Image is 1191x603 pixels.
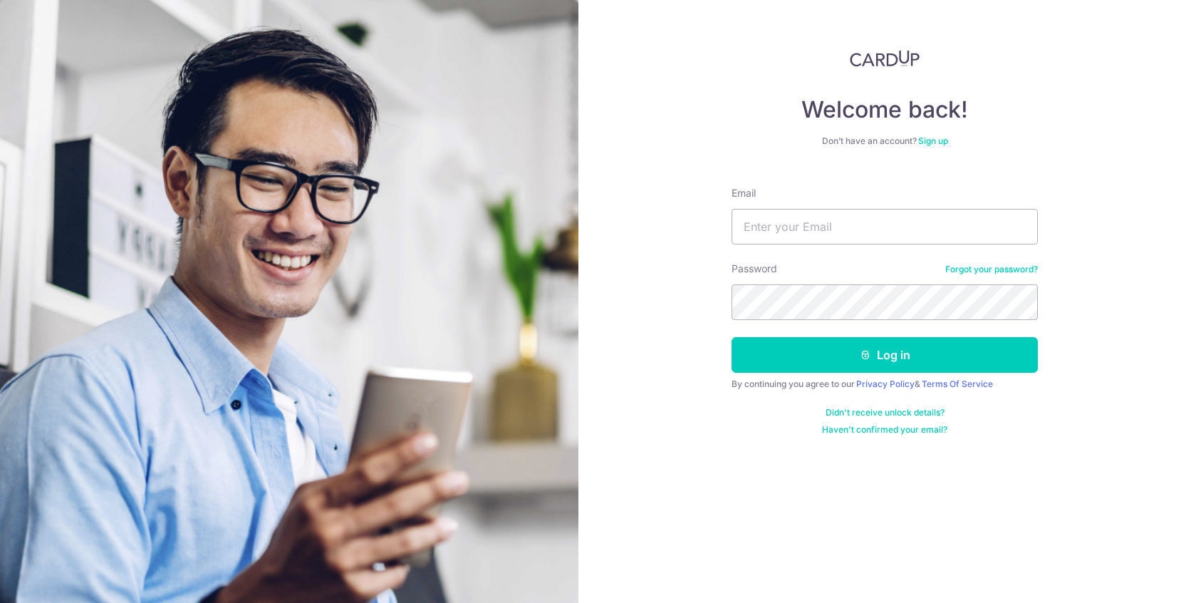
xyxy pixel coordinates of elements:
img: CardUp Logo [850,50,920,67]
a: Privacy Policy [856,378,915,389]
a: Haven't confirmed your email? [822,424,947,435]
div: By continuing you agree to our & [732,378,1038,390]
a: Terms Of Service [922,378,993,389]
label: Password [732,262,777,276]
h4: Welcome back! [732,96,1038,124]
div: Don’t have an account? [732,135,1038,147]
input: Enter your Email [732,209,1038,244]
a: Didn't receive unlock details? [826,407,945,418]
label: Email [732,186,756,200]
a: Sign up [918,135,948,146]
button: Log in [732,337,1038,373]
a: Forgot your password? [945,264,1038,275]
